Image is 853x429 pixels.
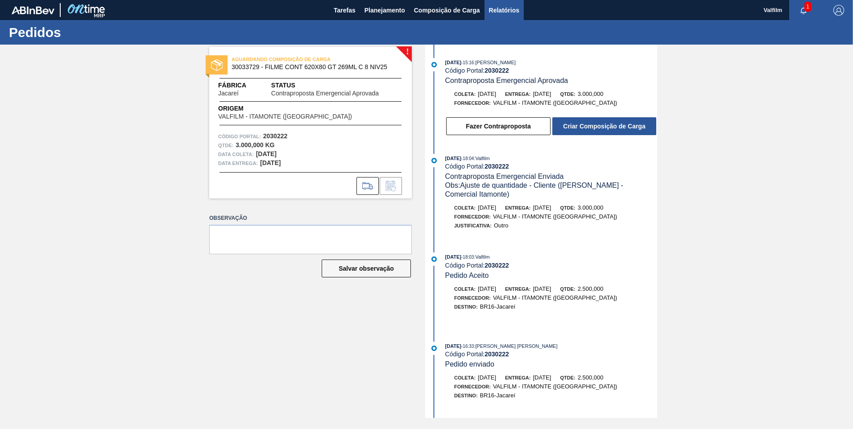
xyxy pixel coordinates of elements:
label: Observação [209,212,412,225]
span: Coleta: [454,205,476,210]
span: VALFILM - ITAMONTE ([GEOGRAPHIC_DATA]) [218,113,352,120]
div: Ir para Composição de Carga [356,177,379,195]
span: VALFILM - ITAMONTE ([GEOGRAPHIC_DATA]) [493,383,617,390]
span: : Valfilm [474,254,489,260]
span: [DATE] [445,60,461,65]
span: [DATE] [533,91,551,97]
span: AGUARDANDO COMPOSIÇÃO DE CARGA [232,55,356,64]
span: 3.000,000 [578,91,604,97]
img: atual [431,158,437,163]
button: Criar Composição de Carga [552,117,656,135]
span: Contraproposta Emergencial Aprovada [445,77,568,84]
span: - 18:04 [461,156,474,161]
button: Salvar observação [322,260,411,277]
div: Código Portal: [445,163,657,170]
span: Obs: Ajuste de quantidade - Cliente ([PERSON_NAME] - Comercial Itamonte) [445,181,625,198]
img: atual [431,256,437,262]
span: [DATE] [478,374,496,381]
img: Logout [833,5,844,16]
span: VALFILM - ITAMONTE ([GEOGRAPHIC_DATA]) [493,294,617,301]
div: Código Portal: [445,351,657,358]
span: Qtde: [560,205,575,210]
span: VALFILM - ITAMONTE ([GEOGRAPHIC_DATA]) [493,213,617,220]
span: Contraproposta Emergencial Enviada [445,173,564,180]
span: [DATE] [445,343,461,349]
span: Data coleta: [218,150,254,159]
span: [DATE] [533,204,551,211]
span: Qtde: [560,375,575,380]
span: Coleta: [454,91,476,97]
strong: 2030222 [263,132,288,140]
span: 1 [804,2,811,12]
span: [DATE] [445,156,461,161]
span: Jacareí [218,90,239,97]
span: Entrega: [505,205,530,210]
span: Status [271,81,403,90]
span: Fornecedor: [454,295,491,301]
span: [DATE] [533,285,551,292]
span: 2.500,000 [578,285,604,292]
span: Qtde: [560,286,575,292]
span: Tarefas [334,5,356,16]
span: Relatórios [489,5,519,16]
span: Destino: [454,304,478,309]
span: - 16:33 [461,344,474,349]
strong: [DATE] [256,150,277,157]
span: VALFILM - ITAMONTE ([GEOGRAPHIC_DATA]) [493,99,617,106]
span: [DATE] [445,254,461,260]
span: Qtde : [218,141,233,150]
span: Entrega: [505,286,530,292]
div: Informar alteração no pedido [380,177,402,195]
strong: [DATE] [260,159,281,166]
span: - 18:03 [461,255,474,260]
strong: 2030222 [484,163,509,170]
span: Pedido enviado [445,360,494,368]
img: atual [431,62,437,67]
span: Justificativa: [454,223,492,228]
span: BR16-Jacareí [480,303,515,310]
span: 30033729 - FILME CONT 620X80 GT 269ML C 8 NIV25 [232,64,393,70]
span: Código Portal: [218,132,261,141]
span: Qtde: [560,91,575,97]
strong: 2030222 [484,67,509,74]
span: BR16-Jacareí [480,392,515,399]
span: Fornecedor: [454,214,491,219]
span: : Valfilm [474,156,489,161]
strong: 2030222 [484,351,509,358]
div: Código Portal: [445,262,657,269]
span: 2.500,000 [578,374,604,381]
span: Entrega: [505,91,530,97]
img: TNhmsLtSVTkK8tSr43FrP2fwEKptu5GPRR3wAAAABJRU5ErkJggg== [12,6,54,14]
h1: Pedidos [9,27,167,37]
strong: 3.000,000 KG [236,141,274,148]
span: : [PERSON_NAME] [PERSON_NAME] [474,343,557,349]
span: Pedido Aceito [445,272,489,279]
img: atual [431,346,437,351]
span: Entrega: [505,375,530,380]
span: Outro [494,222,509,229]
span: Coleta: [454,375,476,380]
button: Fazer Contraproposta [446,117,551,135]
span: [DATE] [478,285,496,292]
span: [DATE] [478,91,496,97]
span: 3.000,000 [578,204,604,211]
button: Notificações [789,4,818,16]
span: Planejamento [364,5,405,16]
span: Fornecedor: [454,384,491,389]
span: [DATE] [533,374,551,381]
span: - 15:16 [461,60,474,65]
span: [DATE] [478,204,496,211]
strong: 2030222 [484,262,509,269]
img: status [211,59,223,71]
span: Data entrega: [218,159,258,168]
span: Origem [218,104,377,113]
span: : [PERSON_NAME] [474,60,516,65]
span: Composição de Carga [414,5,480,16]
span: Coleta: [454,286,476,292]
div: Código Portal: [445,67,657,74]
span: Destino: [454,393,478,398]
span: Fábrica [218,81,267,90]
span: Fornecedor: [454,100,491,106]
span: Contraproposta Emergencial Aprovada [271,90,379,97]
